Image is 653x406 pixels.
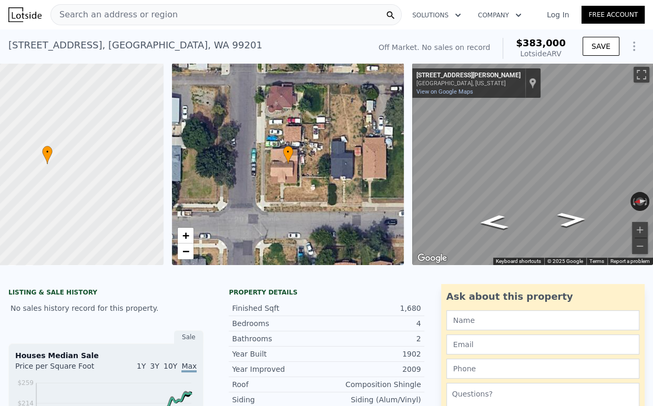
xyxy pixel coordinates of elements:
div: Composition Shingle [326,379,421,390]
div: Siding [232,394,326,405]
span: • [283,147,293,157]
div: 1,680 [326,303,421,313]
span: $383,000 [516,37,566,48]
div: Bathrooms [232,333,326,344]
button: Toggle fullscreen view [634,67,649,83]
div: [STREET_ADDRESS][PERSON_NAME] [416,72,521,80]
tspan: $259 [17,379,34,387]
span: Search an address or region [51,8,178,21]
a: Free Account [581,6,645,24]
span: © 2025 Google [547,258,583,264]
input: Phone [446,359,639,379]
div: Sale [174,330,203,344]
a: Show location on map [529,77,536,89]
div: • [283,146,293,164]
div: Siding (Alum/Vinyl) [326,394,421,405]
div: Year Improved [232,364,326,374]
path: Go South, N Cochran St [545,209,599,230]
button: Rotate counterclockwise [630,192,636,211]
div: • [42,146,53,164]
span: + [182,229,189,242]
span: 10Y [164,362,177,370]
button: Solutions [404,6,470,25]
input: Name [446,310,639,330]
input: Email [446,334,639,354]
div: Off Market. No sales on record [379,42,490,53]
div: 4 [326,318,421,329]
span: 3Y [150,362,159,370]
a: View on Google Maps [416,88,473,95]
a: Log In [534,9,581,20]
path: Go North, N Cochran St [466,211,521,233]
div: Year Built [232,349,326,359]
div: Street View [412,63,653,265]
div: LISTING & SALE HISTORY [8,288,203,299]
button: Show Options [624,36,645,57]
div: 2009 [326,364,421,374]
div: Ask about this property [446,289,639,304]
div: Map [412,63,653,265]
button: Company [470,6,530,25]
div: [GEOGRAPHIC_DATA], [US_STATE] [416,80,521,87]
a: Terms (opens in new tab) [589,258,604,264]
span: Max [181,362,197,372]
span: − [182,245,189,258]
div: Price per Square Foot [15,361,106,378]
span: • [42,147,53,157]
button: SAVE [583,37,619,56]
img: Google [415,251,450,265]
div: Houses Median Sale [15,350,197,361]
button: Rotate clockwise [644,192,649,211]
a: Zoom out [178,243,193,259]
a: Report a problem [610,258,650,264]
div: Lotside ARV [516,48,566,59]
div: 1902 [326,349,421,359]
img: Lotside [8,7,42,22]
div: 2 [326,333,421,344]
a: Zoom in [178,228,193,243]
span: 1Y [137,362,146,370]
button: Reset the view [630,196,650,206]
div: Finished Sqft [232,303,326,313]
div: Roof [232,379,326,390]
button: Keyboard shortcuts [496,258,541,265]
div: Bedrooms [232,318,326,329]
a: Open this area in Google Maps (opens a new window) [415,251,450,265]
button: Zoom out [632,238,648,254]
div: [STREET_ADDRESS] , [GEOGRAPHIC_DATA] , WA 99201 [8,38,262,53]
div: No sales history record for this property. [8,299,203,318]
button: Zoom in [632,222,648,238]
div: Property details [229,288,424,297]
